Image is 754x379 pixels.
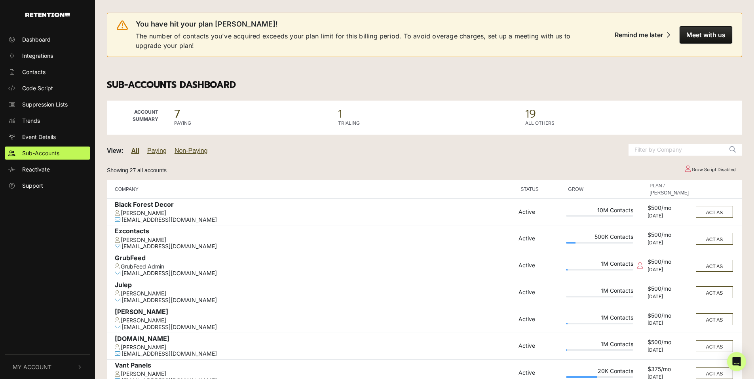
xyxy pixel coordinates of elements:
[566,269,633,270] div: Plan Usage: 2%
[648,259,691,267] div: $500/mo
[107,101,166,135] td: Account Summary
[22,116,40,125] span: Trends
[175,147,208,154] a: Non-Paying
[115,243,515,250] div: [EMAIL_ADDRESS][DOMAIN_NAME]
[5,179,90,192] a: Support
[648,294,691,299] div: [DATE]
[696,340,733,352] button: ACT AS
[564,180,635,198] th: GROW
[566,314,633,323] div: 1M Contacts
[115,335,515,344] div: [DOMAIN_NAME]
[696,260,733,272] button: ACT AS
[107,147,123,154] strong: View:
[5,98,90,111] a: Suppression Lists
[115,254,515,263] div: GrubFeed
[727,352,746,371] div: Open Intercom Messenger
[566,288,633,296] div: 1M Contacts
[25,13,70,17] img: Retention.com
[517,333,564,360] td: Active
[115,308,515,317] div: [PERSON_NAME]
[22,35,51,44] span: Dashboard
[646,180,693,198] th: PLAN / [PERSON_NAME]
[5,33,90,46] a: Dashboard
[115,350,515,357] div: [EMAIL_ADDRESS][DOMAIN_NAME]
[22,51,53,60] span: Integrations
[22,181,43,190] span: Support
[648,320,691,326] div: [DATE]
[696,206,733,218] button: ACT AS
[517,252,564,279] td: Active
[566,376,633,378] div: Plan Usage: 46%
[115,217,515,223] div: [EMAIL_ADDRESS][DOMAIN_NAME]
[517,225,564,252] td: Active
[648,240,691,246] div: [DATE]
[22,68,46,76] span: Contacts
[338,120,360,127] label: TRIALING
[696,286,733,298] button: ACT AS
[525,120,555,127] label: ALL OTHERS
[696,313,733,325] button: ACT AS
[147,147,167,154] a: Paying
[648,339,691,347] div: $500/mo
[115,210,515,217] div: [PERSON_NAME]
[566,323,633,324] div: Plan Usage: 2%
[637,262,643,269] i: Collection script disabled
[115,290,515,297] div: [PERSON_NAME]
[566,368,633,376] div: 20K Contacts
[107,180,517,198] th: COMPANY
[696,233,733,245] button: ACT AS
[566,296,633,297] div: Plan Usage: 0%
[115,344,515,351] div: [PERSON_NAME]
[648,366,691,374] div: $375/mo
[5,49,90,62] a: Integrations
[696,367,733,379] button: ACT AS
[566,349,633,351] div: Plan Usage: 1%
[5,147,90,160] a: Sub-Accounts
[648,312,691,321] div: $500/mo
[22,84,53,92] span: Code Script
[115,297,515,304] div: [EMAIL_ADDRESS][DOMAIN_NAME]
[517,198,564,225] td: Active
[115,362,515,371] div: Vant Panels
[517,279,564,306] td: Active
[5,163,90,176] a: Reactivate
[566,207,633,215] div: 10M Contacts
[5,114,90,127] a: Trends
[566,341,633,349] div: 1M Contacts
[115,324,515,331] div: [EMAIL_ADDRESS][DOMAIN_NAME]
[608,26,676,44] button: Remind me later
[648,267,691,272] div: [DATE]
[517,306,564,333] td: Active
[648,213,691,219] div: [DATE]
[648,232,691,240] div: $500/mo
[115,371,515,377] div: [PERSON_NAME]
[5,355,90,379] button: My Account
[22,149,59,157] span: Sub-Accounts
[22,133,56,141] span: Event Details
[566,234,633,242] div: 500K Contacts
[107,80,742,91] h3: Sub-accounts Dashboard
[338,109,509,120] span: 1
[131,147,139,154] a: All
[136,31,587,50] span: The number of contacts you've acquired exceeds your plan limit for this billing period. To avoid ...
[174,120,191,127] label: PAYING
[678,163,742,177] td: Grow Script Disabled
[566,242,633,244] div: Plan Usage: 14%
[115,270,515,277] div: [EMAIL_ADDRESS][DOMAIN_NAME]
[22,165,50,173] span: Reactivate
[22,100,68,109] span: Suppression Lists
[115,317,515,324] div: [PERSON_NAME]
[115,201,515,210] div: Black Forest Decor
[136,19,278,29] span: You have hit your plan [PERSON_NAME]!
[615,31,663,39] div: Remind me later
[648,347,691,353] div: [DATE]
[5,82,90,95] a: Code Script
[115,263,515,270] div: GrubFeed Admin
[5,65,90,78] a: Contacts
[107,167,167,173] small: Showing 27 all accounts
[115,281,515,290] div: Julep
[566,215,633,217] div: Plan Usage: 0%
[115,227,515,236] div: Ezcontacts
[115,237,515,244] div: [PERSON_NAME]
[648,286,691,294] div: $500/mo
